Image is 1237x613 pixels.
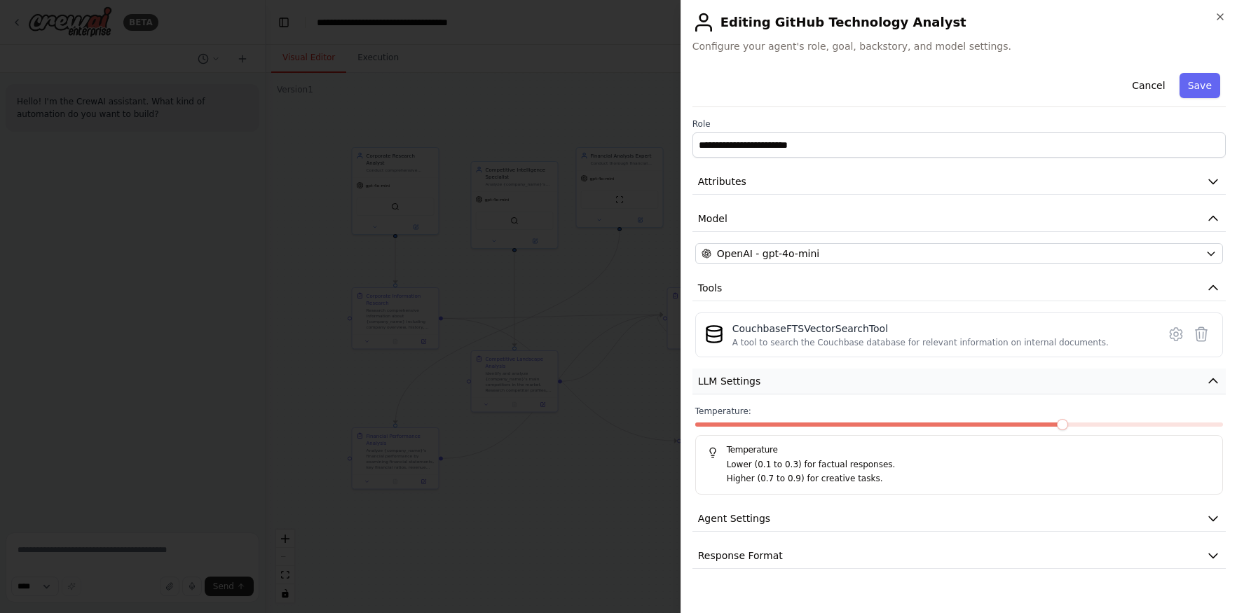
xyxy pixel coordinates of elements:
[698,374,761,388] span: LLM Settings
[707,444,1211,455] h5: Temperature
[698,549,783,563] span: Response Format
[698,281,723,295] span: Tools
[692,118,1226,130] label: Role
[698,511,770,525] span: Agent Settings
[692,543,1226,569] button: Response Format
[692,506,1226,532] button: Agent Settings
[732,337,1109,348] div: A tool to search the Couchbase database for relevant information on internal documents.
[732,322,1109,336] div: CouchbaseFTSVectorSearchTool
[692,369,1226,394] button: LLM Settings
[1123,73,1173,98] button: Cancel
[1189,322,1214,347] button: Delete tool
[698,174,746,188] span: Attributes
[692,39,1226,53] span: Configure your agent's role, goal, backstory, and model settings.
[704,324,724,344] img: CouchbaseFTSVectorSearchTool
[692,11,1226,34] h2: Editing GitHub Technology Analyst
[692,206,1226,232] button: Model
[695,406,751,417] span: Temperature:
[717,247,819,261] span: OpenAI - gpt-4o-mini
[1163,322,1189,347] button: Configure tool
[695,243,1223,264] button: OpenAI - gpt-4o-mini
[727,472,1211,486] p: Higher (0.7 to 0.9) for creative tasks.
[692,169,1226,195] button: Attributes
[692,275,1226,301] button: Tools
[727,458,1211,472] p: Lower (0.1 to 0.3) for factual responses.
[1180,73,1220,98] button: Save
[698,212,727,226] span: Model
